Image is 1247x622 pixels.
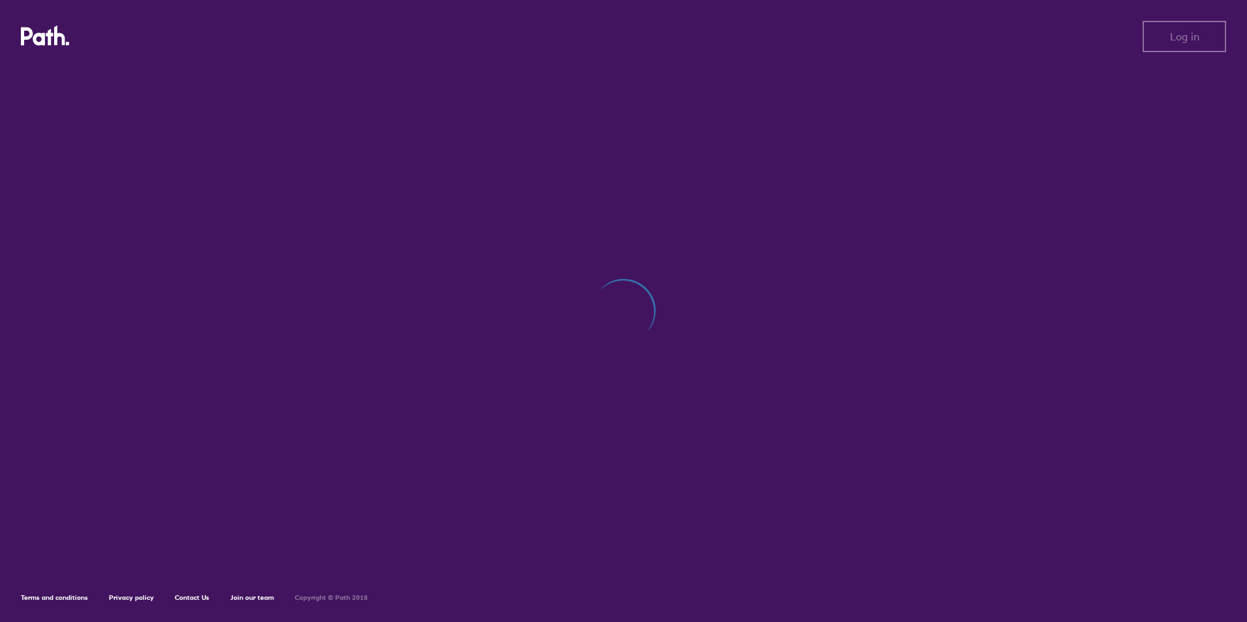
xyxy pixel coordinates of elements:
[109,593,154,602] a: Privacy policy
[230,593,274,602] a: Join our team
[1143,21,1226,52] button: Log in
[295,594,368,602] h6: Copyright © Path 2018
[1170,31,1199,42] span: Log in
[21,593,88,602] a: Terms and conditions
[175,593,209,602] a: Contact Us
